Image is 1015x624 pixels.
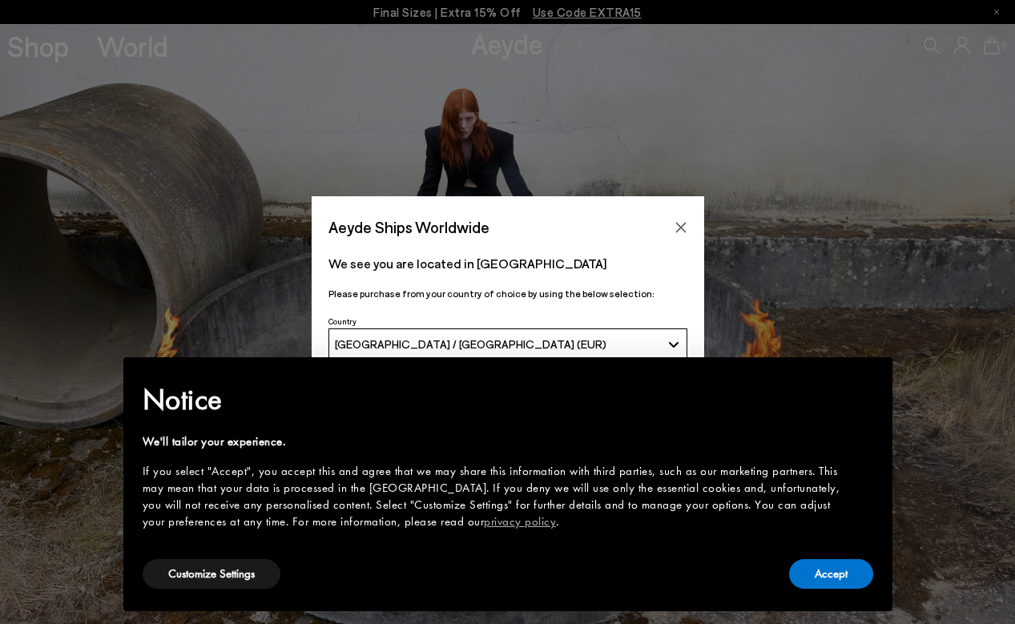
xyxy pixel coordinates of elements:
[335,337,606,351] span: [GEOGRAPHIC_DATA] / [GEOGRAPHIC_DATA] (EUR)
[861,368,872,393] span: ×
[143,433,848,450] div: We'll tailor your experience.
[789,559,873,589] button: Accept
[669,215,693,240] button: Close
[143,559,280,589] button: Customize Settings
[328,286,687,301] p: Please purchase from your country of choice by using the below selection:
[484,513,556,529] a: privacy policy
[143,463,848,530] div: If you select "Accept", you accept this and agree that we may share this information with third p...
[328,254,687,273] p: We see you are located in [GEOGRAPHIC_DATA]
[328,213,489,241] span: Aeyde Ships Worldwide
[328,316,356,326] span: Country
[143,379,848,421] h2: Notice
[848,362,886,401] button: Close this notice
